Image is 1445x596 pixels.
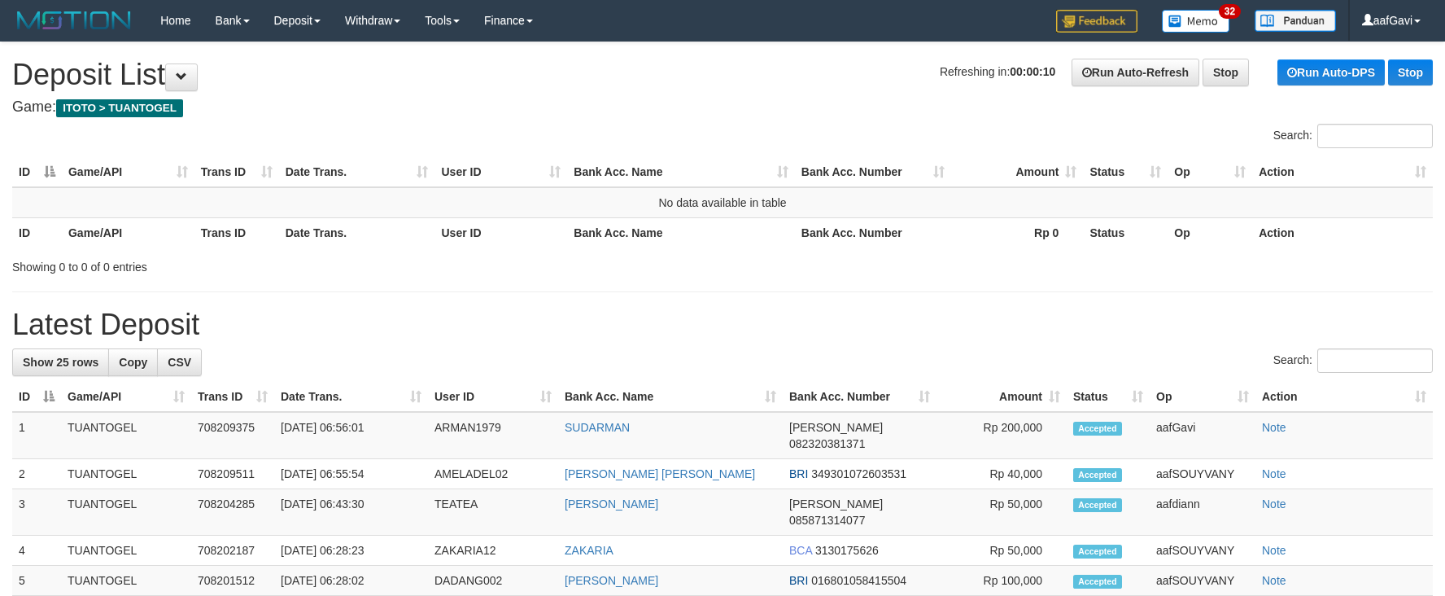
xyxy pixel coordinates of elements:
td: No data available in table [12,187,1433,218]
a: Stop [1203,59,1249,86]
span: [PERSON_NAME] [789,421,883,434]
th: Trans ID [194,217,279,248]
span: Copy [119,356,147,369]
th: Game/API [62,217,194,248]
td: ZAKARIA12 [428,536,558,566]
span: Accepted [1073,545,1122,559]
th: User ID: activate to sort column ascending [434,157,567,187]
th: Bank Acc. Name: activate to sort column ascending [558,382,783,412]
td: DADANG002 [428,566,558,596]
a: SUDARMAN [565,421,630,434]
span: Copy 016801058415504 to clipboard [811,574,906,587]
a: [PERSON_NAME] [565,574,658,587]
a: Run Auto-Refresh [1072,59,1199,86]
th: Action [1252,217,1433,248]
td: 708204285 [191,489,274,536]
label: Search: [1273,348,1433,373]
a: Note [1262,497,1286,511]
td: Rp 200,000 [936,412,1067,459]
span: Show 25 rows [23,356,98,369]
span: Accepted [1073,498,1122,512]
td: [DATE] 06:43:30 [274,489,428,536]
th: Bank Acc. Number: activate to sort column ascending [783,382,936,412]
span: Accepted [1073,468,1122,482]
span: [PERSON_NAME] [789,497,883,511]
td: 708209375 [191,412,274,459]
td: TUANTOGEL [61,489,191,536]
a: Note [1262,574,1286,587]
th: Trans ID: activate to sort column ascending [194,157,279,187]
th: Bank Acc. Name [567,217,795,248]
td: 2 [12,459,61,489]
th: Status: activate to sort column ascending [1067,382,1150,412]
td: [DATE] 06:28:02 [274,566,428,596]
td: TUANTOGEL [61,459,191,489]
a: Note [1262,467,1286,480]
td: aafSOUYVANY [1150,459,1255,489]
a: Note [1262,421,1286,434]
a: [PERSON_NAME] [565,497,658,511]
th: Game/API: activate to sort column ascending [62,157,194,187]
a: Copy [108,348,158,376]
td: [DATE] 06:28:23 [274,536,428,566]
a: Show 25 rows [12,348,109,376]
td: 708209511 [191,459,274,489]
a: ZAKARIA [565,544,613,557]
th: Game/API: activate to sort column ascending [61,382,191,412]
span: Refreshing in: [940,65,1055,78]
th: Trans ID: activate to sort column ascending [191,382,274,412]
td: 1 [12,412,61,459]
th: Action: activate to sort column ascending [1252,157,1433,187]
img: panduan.png [1255,10,1336,32]
td: TUANTOGEL [61,412,191,459]
th: Date Trans. [279,217,435,248]
a: Stop [1388,59,1433,85]
td: 5 [12,566,61,596]
td: ARMAN1979 [428,412,558,459]
th: Rp 0 [951,217,1084,248]
strong: 00:00:10 [1010,65,1055,78]
span: Copy 349301072603531 to clipboard [811,467,906,480]
th: Amount: activate to sort column ascending [951,157,1084,187]
th: ID: activate to sort column descending [12,157,62,187]
span: CSV [168,356,191,369]
th: Op [1168,217,1252,248]
th: Amount: activate to sort column ascending [936,382,1067,412]
span: Copy 3130175626 to clipboard [815,544,879,557]
td: TUANTOGEL [61,536,191,566]
td: [DATE] 06:56:01 [274,412,428,459]
span: Accepted [1073,575,1122,589]
th: User ID: activate to sort column ascending [428,382,558,412]
th: ID [12,217,62,248]
span: ITOTO > TUANTOGEL [56,99,183,117]
img: Button%20Memo.svg [1162,10,1230,33]
td: [DATE] 06:55:54 [274,459,428,489]
input: Search: [1317,348,1433,373]
th: Bank Acc. Name: activate to sort column ascending [567,157,795,187]
a: Note [1262,544,1286,557]
td: TUANTOGEL [61,566,191,596]
td: 708201512 [191,566,274,596]
span: BRI [789,467,808,480]
th: ID: activate to sort column descending [12,382,61,412]
a: Run Auto-DPS [1277,59,1385,85]
th: Bank Acc. Number [795,217,951,248]
h4: Game: [12,99,1433,116]
a: CSV [157,348,202,376]
td: TEATEA [428,489,558,536]
a: [PERSON_NAME] [PERSON_NAME] [565,467,755,480]
label: Search: [1273,124,1433,148]
th: User ID [434,217,567,248]
span: Copy 082320381371 to clipboard [789,437,865,450]
span: Accepted [1073,422,1122,436]
td: aafdiann [1150,489,1255,536]
th: Date Trans.: activate to sort column ascending [279,157,435,187]
div: Showing 0 to 0 of 0 entries [12,252,590,275]
td: 708202187 [191,536,274,566]
span: 32 [1219,4,1241,19]
span: Copy 085871314077 to clipboard [789,514,865,527]
span: BCA [789,544,812,557]
h1: Deposit List [12,59,1433,91]
td: 4 [12,536,61,566]
td: Rp 50,000 [936,489,1067,536]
